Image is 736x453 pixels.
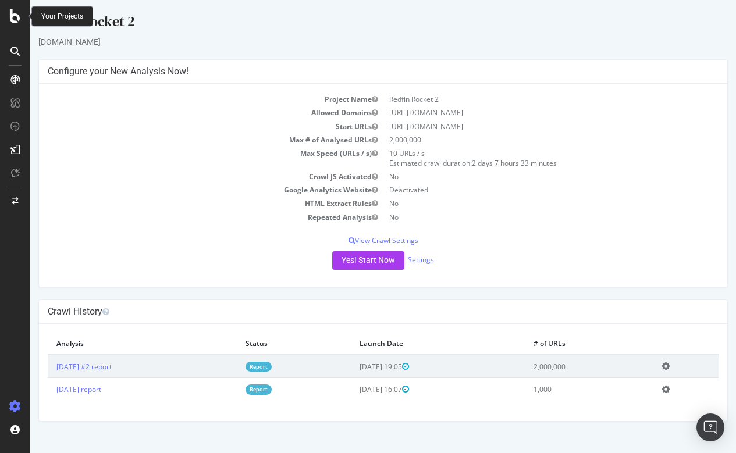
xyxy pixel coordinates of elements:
h4: Configure your New Analysis Now! [17,66,688,77]
td: Project Name [17,92,353,106]
th: # of URLs [495,333,623,355]
a: Settings [378,255,404,265]
td: Allowed Domains [17,106,353,119]
td: [URL][DOMAIN_NAME] [353,120,689,133]
th: Analysis [17,333,207,355]
td: No [353,170,689,183]
th: Status [207,333,320,355]
a: Report [215,384,241,394]
td: Repeated Analysis [17,211,353,224]
span: [DATE] 19:05 [329,362,379,372]
td: 2,000,000 [495,355,623,378]
div: Open Intercom Messenger [696,413,724,441]
a: [DATE] #2 report [26,362,81,372]
td: Deactivated [353,183,689,197]
a: Report [215,362,241,372]
span: [DATE] 16:07 [329,384,379,394]
td: [URL][DOMAIN_NAME] [353,106,689,119]
a: [DATE] report [26,384,71,394]
div: [DOMAIN_NAME] [8,36,698,48]
td: Max Speed (URLs / s) [17,147,353,170]
td: 1,000 [495,378,623,401]
td: No [353,197,689,210]
div: Your Projects [41,12,83,22]
td: Crawl JS Activated [17,170,353,183]
div: Redfin Rocket 2 [8,12,698,36]
td: Start URLs [17,120,353,133]
td: 10 URLs / s Estimated crawl duration: [353,147,689,170]
span: 2 days 7 hours 33 minutes [442,158,527,168]
td: 2,000,000 [353,133,689,147]
td: Redfin Rocket 2 [353,92,689,106]
td: Max # of Analysed URLs [17,133,353,147]
th: Launch Date [321,333,495,355]
td: Google Analytics Website [17,183,353,197]
button: Yes! Start Now [302,251,374,270]
td: HTML Extract Rules [17,197,353,210]
h4: Crawl History [17,306,688,318]
p: View Crawl Settings [17,236,688,245]
td: No [353,211,689,224]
